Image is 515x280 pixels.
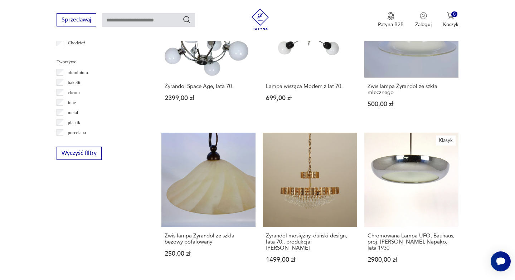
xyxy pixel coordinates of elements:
[266,83,354,89] h3: Lampa wisząca Modern z lat 70.
[68,119,81,127] p: plastik
[415,12,432,28] button: Zaloguj
[183,15,191,24] button: Szukaj
[443,21,458,28] p: Koszyk
[266,233,354,251] h3: Żyrandol mosiężny, duński design, lata 70., produkcja: [PERSON_NAME]
[368,83,455,95] h3: Zwis lampa Żyrandol ze szkła mlecznego
[491,251,511,271] iframe: Smartsupp widget button
[266,95,354,101] p: 699,00 zł
[443,12,458,28] button: 0Koszyk
[378,12,404,28] a: Ikona medaluPatyna B2B
[378,12,404,28] button: Patyna B2B
[68,109,78,117] p: metal
[68,49,85,57] p: Ćmielów
[420,12,427,19] img: Ikonka użytkownika
[68,139,82,147] p: porcelit
[378,21,404,28] p: Patyna B2B
[415,21,432,28] p: Zaloguj
[165,233,252,245] h3: Zwis lampa Żyrandol ze szkła beżowy pofalowany
[68,89,80,97] p: chrom
[57,18,96,23] a: Sprzedawaj
[68,129,86,137] p: porcelana
[368,257,455,263] p: 2900,00 zł
[266,257,354,263] p: 1499,00 zł
[161,133,256,276] a: Zwis lampa Żyrandol ze szkła beżowy pofalowanyZwis lampa Żyrandol ze szkła beżowy pofalowany250,0...
[165,251,252,257] p: 250,00 zł
[68,79,81,87] p: bakelit
[249,9,271,30] img: Patyna - sklep z meblami i dekoracjami vintage
[57,147,102,160] button: Wyczyść filtry
[364,133,458,276] a: KlasykChromowana Lampa UFO, Bauhaus, proj. Josef Hurka, Napako, lata 1930Chromowana Lampa UFO, Ba...
[165,83,252,89] h3: Żyrandol Space Age, lata 70.
[68,39,86,47] p: Chodzież
[68,99,76,107] p: inne
[368,101,455,107] p: 500,00 zł
[447,12,454,19] img: Ikona koszyka
[368,233,455,251] h3: Chromowana Lampa UFO, Bauhaus, proj. [PERSON_NAME], Napako, lata 1930
[451,11,457,18] div: 0
[57,58,144,66] p: Tworzywo
[387,12,394,20] img: Ikona medalu
[165,95,252,101] p: 2399,00 zł
[263,133,357,276] a: Żyrandol mosiężny, duński design, lata 70., produkcja: DaniaŻyrandol mosiężny, duński design, lat...
[68,69,88,77] p: aluminium
[57,13,96,26] button: Sprzedawaj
